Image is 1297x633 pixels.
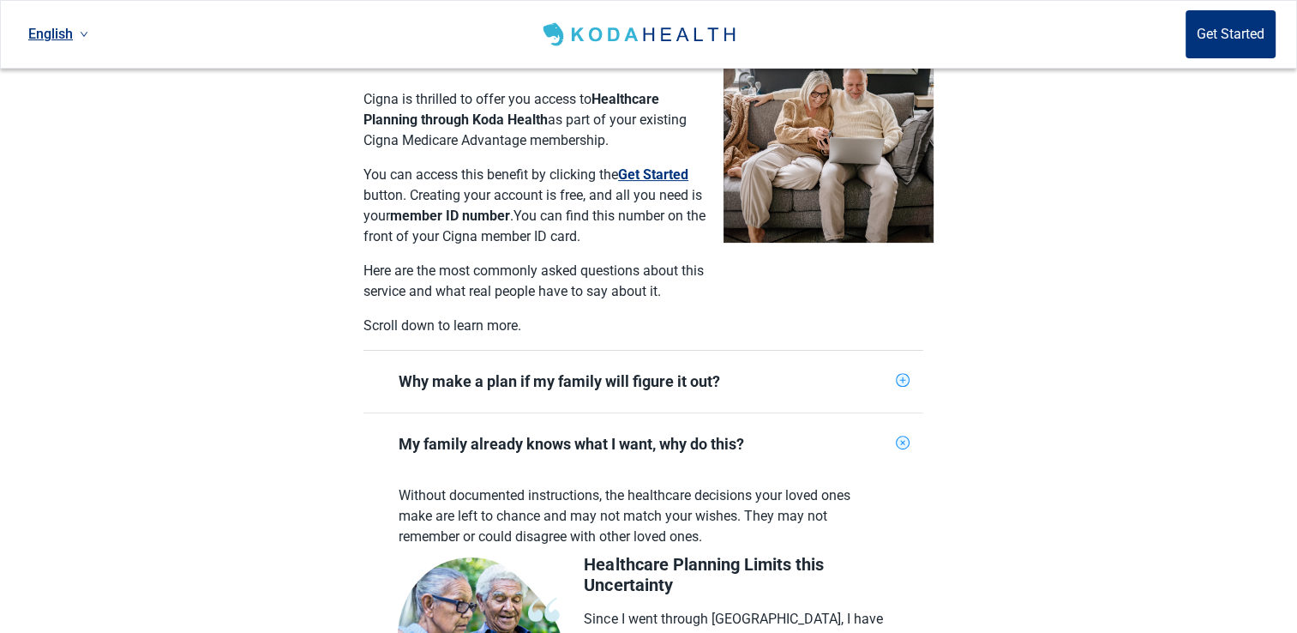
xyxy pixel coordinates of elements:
strong: member ID number [390,208,510,224]
div: Without documented instructions, the healthcare decisions your loved ones make are left to chance... [399,485,883,554]
a: Current language: English [21,20,95,48]
button: Get Started [1186,10,1276,58]
div: Why make a plan if my family will figure it out? [399,371,889,392]
div: My family already knows what I want, why do this? [363,413,923,475]
span: down [80,30,88,39]
span: plus-circle [896,373,910,387]
div: Healthcare Planning Limits this Uncertainty [584,554,883,595]
img: Couple planning their healthcare together [724,45,934,243]
p: Scroll down to learn more. [363,316,706,336]
button: Get Started [618,165,688,185]
span: plus-circle [896,436,910,449]
span: Cigna is thrilled to offer you access to [363,91,591,107]
div: My family already knows what I want, why do this? [399,434,889,455]
img: Koda Health [539,21,742,48]
div: Why make a plan if my family will figure it out? [363,351,923,413]
p: You can access this benefit by clicking the button. Creating your account is free, and all you ne... [363,165,706,247]
p: Here are the most commonly asked questions about this service and what real people have to say ab... [363,261,706,302]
